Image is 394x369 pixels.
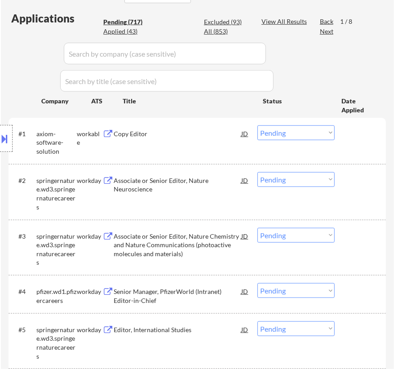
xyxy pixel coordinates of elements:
[240,172,249,188] div: JD
[18,232,29,241] div: #3
[240,228,249,244] div: JD
[103,18,148,27] div: Pending (717)
[36,287,77,305] div: pfizer.wd1.pfizercareers
[114,232,241,258] div: Associate or Senior Editor, Nature Chemistry and Nature Communications (photoactive molecules and...
[240,125,249,142] div: JD
[261,17,310,26] div: View All Results
[77,287,102,296] div: workday
[263,93,328,109] div: Status
[103,27,148,36] div: Applied (43)
[64,43,266,64] input: Search by company (case sensitive)
[114,129,241,138] div: Copy Editor
[114,325,241,334] div: Editor, International Studies
[204,18,249,27] div: Excluded (93)
[36,325,77,360] div: springernature.wd3.springernaturecareers
[204,27,249,36] div: All (853)
[340,17,361,26] div: 1 / 8
[11,13,100,24] div: Applications
[114,287,241,305] div: Senior Manager, PfizerWorld (Intranet) Editor-in-Chief
[114,176,241,194] div: Associate or Senior Editor, Nature Neuroscience
[123,97,254,106] div: Title
[77,232,102,241] div: workday
[240,283,249,299] div: JD
[341,97,375,114] div: Date Applied
[320,17,334,26] div: Back
[60,70,274,92] input: Search by title (case sensitive)
[240,321,249,338] div: JD
[77,325,102,334] div: workday
[18,287,29,296] div: #4
[18,325,29,334] div: #5
[36,232,77,267] div: springernature.wd3.springernaturecareers
[320,27,334,36] div: Next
